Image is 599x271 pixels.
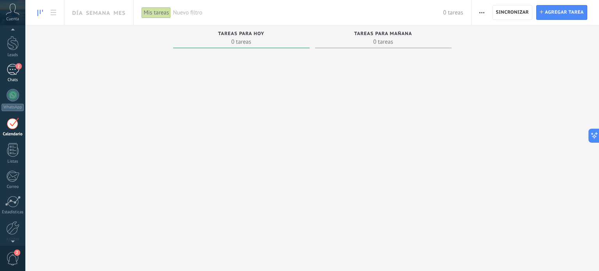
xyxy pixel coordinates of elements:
span: 2 [16,63,22,69]
span: Agregar tarea [545,5,584,19]
div: Estadísticas [2,210,24,215]
div: Listas [2,159,24,164]
span: 2 [14,250,20,256]
div: Leads [2,53,24,58]
div: Correo [2,184,24,190]
span: Tareas para hoy [218,31,264,37]
div: Mis tareas [142,7,171,18]
a: To-do line [34,5,47,20]
div: Tareas para mañana [319,31,448,38]
span: 0 tareas [177,38,306,46]
div: Calendario [2,132,24,137]
button: Sincronizar [493,5,533,20]
div: Chats [2,78,24,83]
span: 0 tareas [319,38,448,46]
span: Tareas para mañana [354,31,412,37]
span: 0 tareas [443,9,463,16]
span: Sincronizar [496,10,529,15]
button: Más [476,5,487,20]
span: Nuevo filtro [173,9,443,16]
button: Agregar tarea [536,5,587,20]
a: To-do list [47,5,60,20]
div: Tareas para hoy [177,31,306,38]
div: WhatsApp [2,104,24,111]
span: Cuenta [6,17,19,22]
